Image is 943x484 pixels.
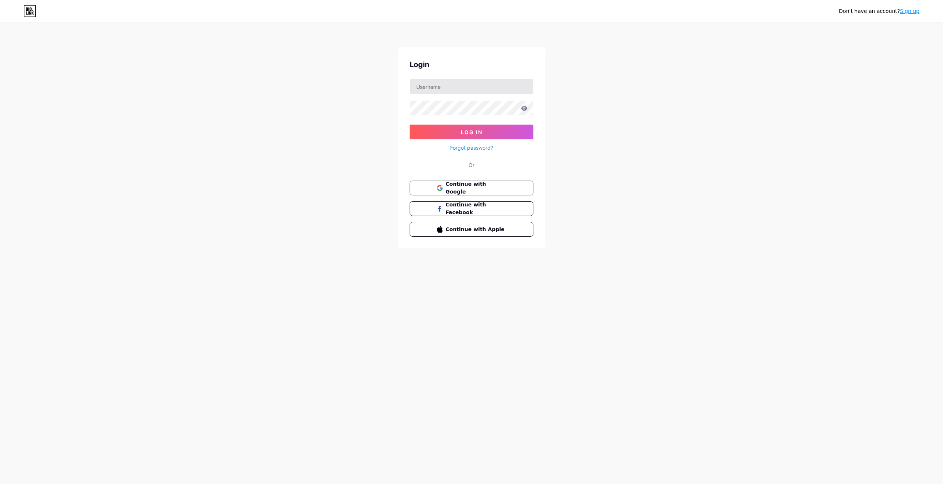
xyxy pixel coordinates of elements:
span: Continue with Google [446,180,506,196]
input: Username [410,79,533,94]
span: Continue with Facebook [446,201,506,216]
span: Continue with Apple [446,226,506,233]
div: Or [469,161,474,169]
div: Login [410,59,533,70]
button: Continue with Facebook [410,201,533,216]
span: Log In [461,129,483,135]
button: Continue with Google [410,181,533,195]
div: Don't have an account? [839,7,919,15]
a: Sign up [900,8,919,14]
button: Continue with Apple [410,222,533,237]
button: Log In [410,125,533,139]
a: Forgot password? [450,144,493,152]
